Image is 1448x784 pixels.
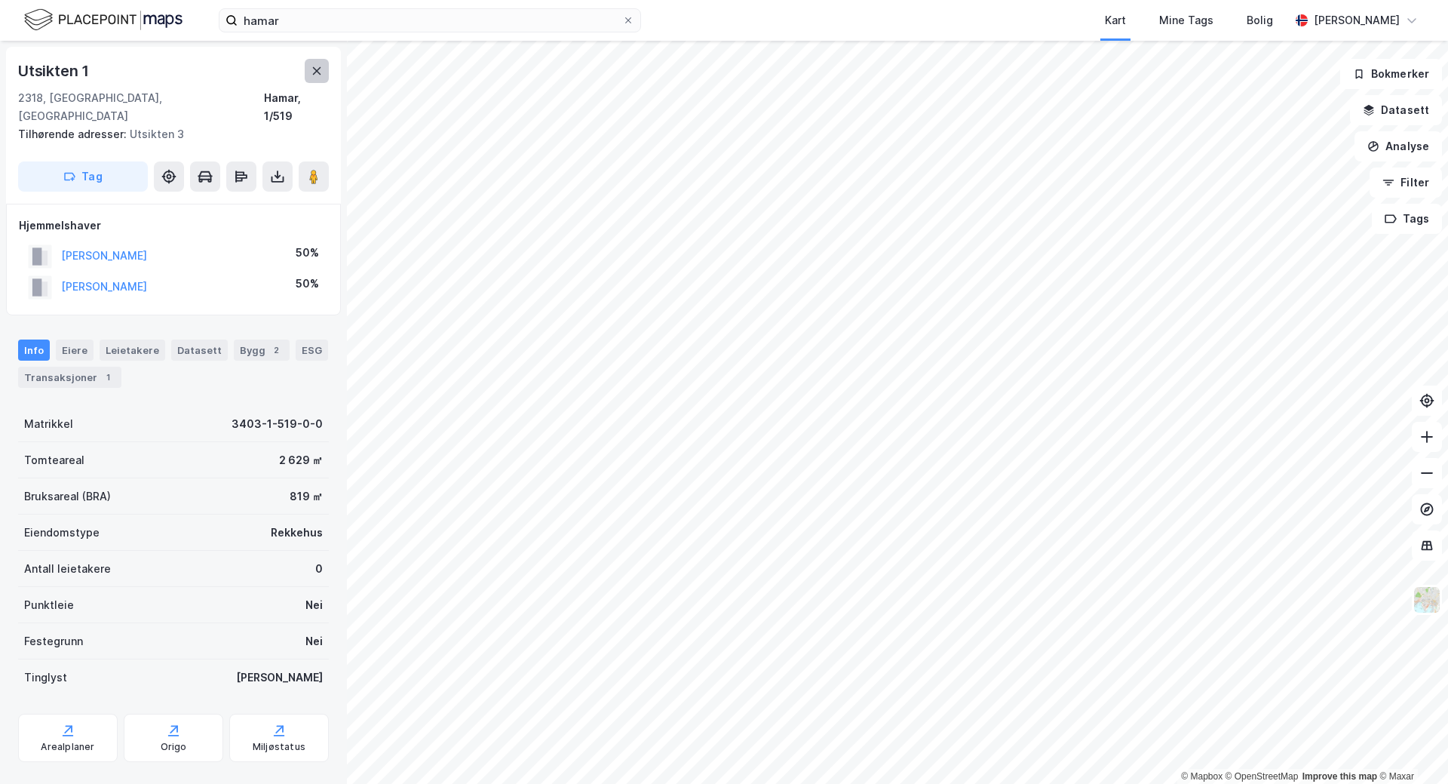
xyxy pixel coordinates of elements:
[56,340,94,361] div: Eiere
[171,340,228,361] div: Datasett
[18,161,148,192] button: Tag
[1247,11,1273,29] div: Bolig
[1340,59,1442,89] button: Bokmerker
[18,125,317,143] div: Utsikten 3
[24,7,183,33] img: logo.f888ab2527a4732fd821a326f86c7f29.svg
[271,524,323,542] div: Rekkehus
[24,632,83,650] div: Festegrunn
[296,275,319,293] div: 50%
[1314,11,1400,29] div: [PERSON_NAME]
[305,596,323,614] div: Nei
[1370,168,1442,198] button: Filter
[305,632,323,650] div: Nei
[24,524,100,542] div: Eiendomstype
[1372,204,1442,234] button: Tags
[296,244,319,262] div: 50%
[1159,11,1213,29] div: Mine Tags
[1302,771,1377,782] a: Improve this map
[1105,11,1126,29] div: Kart
[18,128,130,140] span: Tilhørende adresser:
[1373,712,1448,784] iframe: Chat Widget
[315,560,323,578] div: 0
[24,415,73,433] div: Matrikkel
[18,59,92,83] div: Utsikten 1
[100,340,165,361] div: Leietakere
[41,741,94,753] div: Arealplaner
[18,340,50,361] div: Info
[1226,771,1299,782] a: OpenStreetMap
[236,669,323,687] div: [PERSON_NAME]
[253,741,305,753] div: Miljøstatus
[24,669,67,687] div: Tinglyst
[24,451,84,469] div: Tomteareal
[290,487,323,506] div: 819 ㎡
[1181,771,1223,782] a: Mapbox
[1354,131,1442,161] button: Analyse
[100,370,115,385] div: 1
[296,340,328,361] div: ESG
[1413,586,1441,614] img: Z
[24,596,74,614] div: Punktleie
[279,451,323,469] div: 2 629 ㎡
[264,89,329,125] div: Hamar, 1/519
[1350,95,1442,125] button: Datasett
[24,487,111,506] div: Bruksareal (BRA)
[238,9,622,32] input: Søk på adresse, matrikkel, gårdeiere, leietakere eller personer
[18,367,121,388] div: Transaksjoner
[232,415,323,433] div: 3403-1-519-0-0
[24,560,111,578] div: Antall leietakere
[161,741,187,753] div: Origo
[268,343,284,358] div: 2
[19,217,328,235] div: Hjemmelshaver
[234,340,290,361] div: Bygg
[18,89,264,125] div: 2318, [GEOGRAPHIC_DATA], [GEOGRAPHIC_DATA]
